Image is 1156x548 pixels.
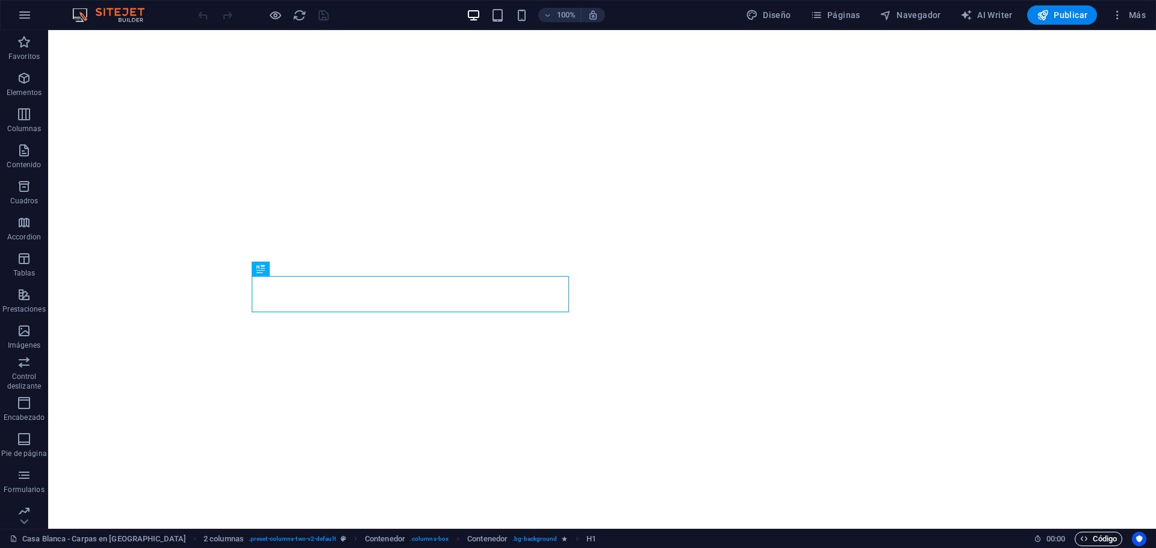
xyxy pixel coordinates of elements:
[204,532,244,546] span: Haz clic para seleccionar y doble clic para editar
[10,196,39,206] p: Cuadros
[4,413,45,422] p: Encabezado
[1037,9,1088,21] span: Publicar
[741,5,796,25] div: Diseño (Ctrl+Alt+Y)
[1107,5,1151,25] button: Más
[467,532,508,546] span: Haz clic para seleccionar y doble clic para editar
[880,9,941,21] span: Navegador
[1055,534,1057,543] span: :
[586,532,596,546] span: Haz clic para seleccionar y doble clic para editar
[810,9,860,21] span: Páginas
[7,232,41,242] p: Accordion
[7,88,42,97] p: Elementos
[741,5,796,25] button: Diseño
[292,8,306,22] button: reload
[875,5,946,25] button: Navegador
[806,5,865,25] button: Páginas
[746,9,791,21] span: Diseño
[268,8,282,22] button: Haz clic para salir del modo de previsualización y seguir editando
[13,268,36,278] p: Tablas
[8,340,40,350] p: Imágenes
[538,8,581,22] button: 100%
[7,124,42,134] p: Columnas
[1027,5,1098,25] button: Publicar
[1034,532,1066,546] h6: Tiempo de la sesión
[956,5,1018,25] button: AI Writer
[7,160,41,170] p: Contenido
[293,8,306,22] i: Volver a cargar página
[556,8,576,22] h6: 100%
[588,10,598,20] i: Al redimensionar, ajustar el nivel de zoom automáticamente para ajustarse al dispositivo elegido.
[562,535,567,542] i: El elemento contiene una animación
[1075,532,1122,546] button: Código
[341,535,346,542] i: Este elemento es un preajuste personalizable
[2,304,45,314] p: Prestaciones
[1,449,46,458] p: Pie de página
[512,532,557,546] span: . bg-background
[249,532,336,546] span: . preset-columns-two-v2-default
[1132,532,1146,546] button: Usercentrics
[204,532,596,546] nav: breadcrumb
[365,532,405,546] span: Haz clic para seleccionar y doble clic para editar
[1111,9,1146,21] span: Más
[1080,532,1117,546] span: Código
[4,485,44,494] p: Formularios
[960,9,1013,21] span: AI Writer
[8,52,40,61] p: Favoritos
[10,532,186,546] a: Haz clic para cancelar la selección y doble clic para abrir páginas
[1046,532,1065,546] span: 00 00
[69,8,160,22] img: Editor Logo
[410,532,449,546] span: . columns-box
